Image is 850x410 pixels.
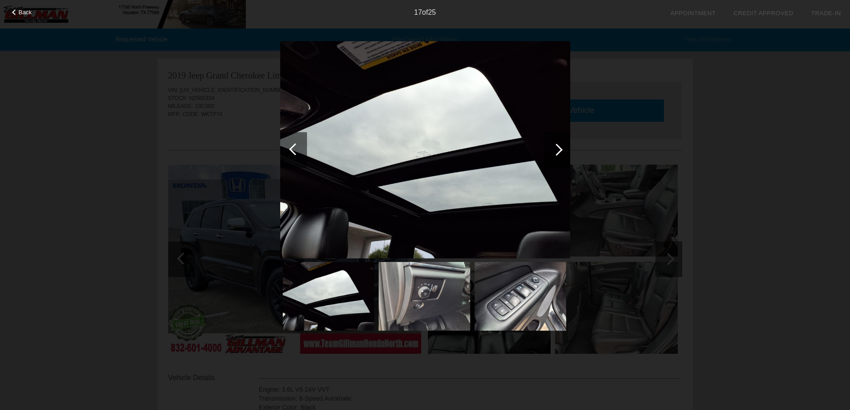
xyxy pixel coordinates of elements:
[811,10,841,17] a: Trade-In
[378,262,470,331] img: image.aspx
[474,262,566,331] img: image.aspx
[280,41,570,259] img: image.aspx
[19,9,32,16] span: Back
[428,8,436,16] span: 25
[734,10,793,17] a: Credit Approved
[282,262,374,331] img: image.aspx
[670,10,716,17] a: Appointment
[414,8,422,16] span: 17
